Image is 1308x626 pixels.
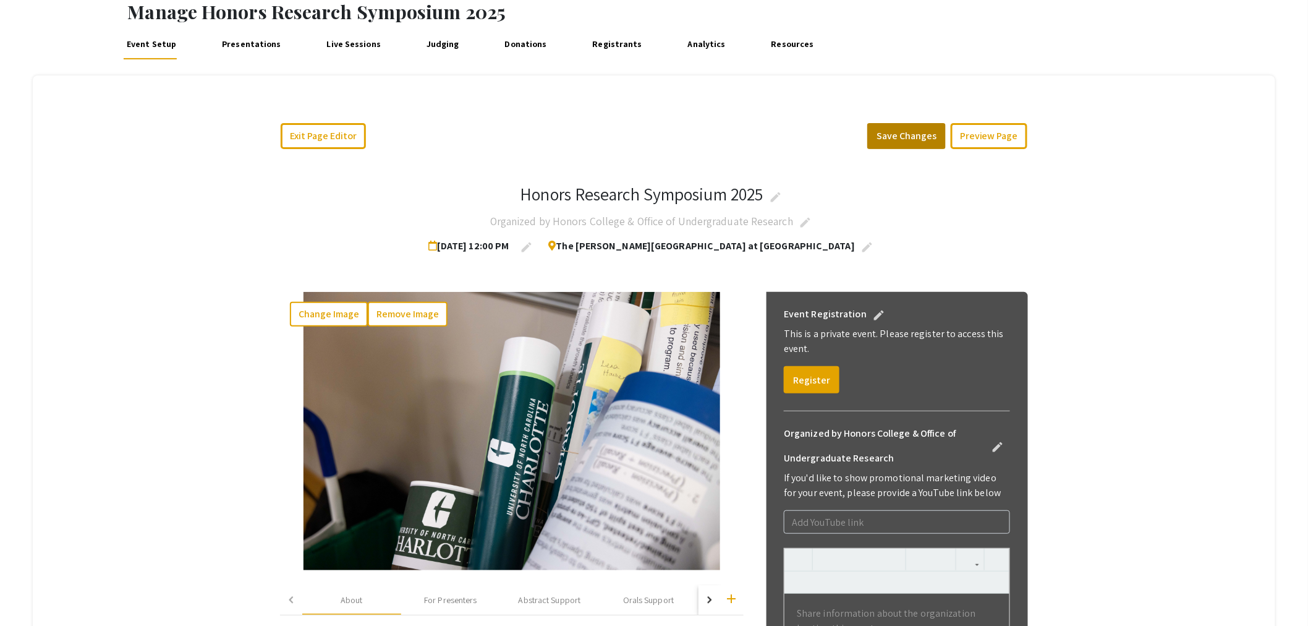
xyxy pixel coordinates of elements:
[490,209,793,234] h4: Organized by Honors College & Office of Undergraduate Research
[520,184,763,205] h3: Honors Research Symposium 2025
[127,1,1308,23] h1: Manage Honors Research Symposium 2025
[368,302,448,327] button: Remove Image
[539,234,856,259] span: The [PERSON_NAME][GEOGRAPHIC_DATA] at [GEOGRAPHIC_DATA]
[501,30,550,59] a: Donations
[881,549,902,570] button: Deleted
[784,366,839,393] button: Register
[724,591,739,606] mat-icon: add
[219,30,284,59] a: Presentations
[423,30,462,59] a: Judging
[519,240,534,255] mat-icon: edit
[798,215,813,230] mat-icon: edit
[519,594,581,607] div: Abstract Support
[768,30,817,59] a: Resources
[784,510,1010,534] input: Add YouTube link
[768,190,783,205] mat-icon: edit
[931,549,953,570] button: Ordered list
[859,549,881,570] button: Underline
[867,123,946,149] button: Save Changes
[124,30,180,59] a: Event Setup
[860,240,875,255] mat-icon: edit
[304,292,721,570] img: 59b9fcbe-6bc5-4e6d-967d-67fe823bd54b.jpg
[589,30,645,59] a: Registrants
[290,302,368,327] button: Change Image
[428,234,514,259] span: [DATE] 12:00 PM
[323,30,384,59] a: Live Sessions
[341,594,363,607] div: About
[784,421,985,471] h6: Organized by Honors College & Office of Undergraduate Research
[424,594,477,607] div: For Presenters
[784,302,867,327] h6: Event Registration
[9,570,53,617] iframe: Chat
[990,440,1005,455] mat-icon: edit
[809,571,831,593] button: Subscript
[872,308,886,323] mat-icon: edit
[788,571,809,593] button: Superscript
[784,471,1010,500] p: If you'd like to show promotional marketing video for your event, please provide a YouTube link b...
[838,549,859,570] button: Emphasis (Ctrl + I)
[788,549,809,570] button: View HTML
[281,123,366,149] button: Exit Page Editor
[784,327,1010,356] p: This is a private event. Please register to access this event.
[684,30,728,59] a: Analytics
[959,549,981,570] button: Link
[623,594,674,607] div: Orals Support
[816,549,838,570] button: Strong (Ctrl + B)
[951,123,1027,149] button: Preview Page
[909,549,931,570] button: Unordered list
